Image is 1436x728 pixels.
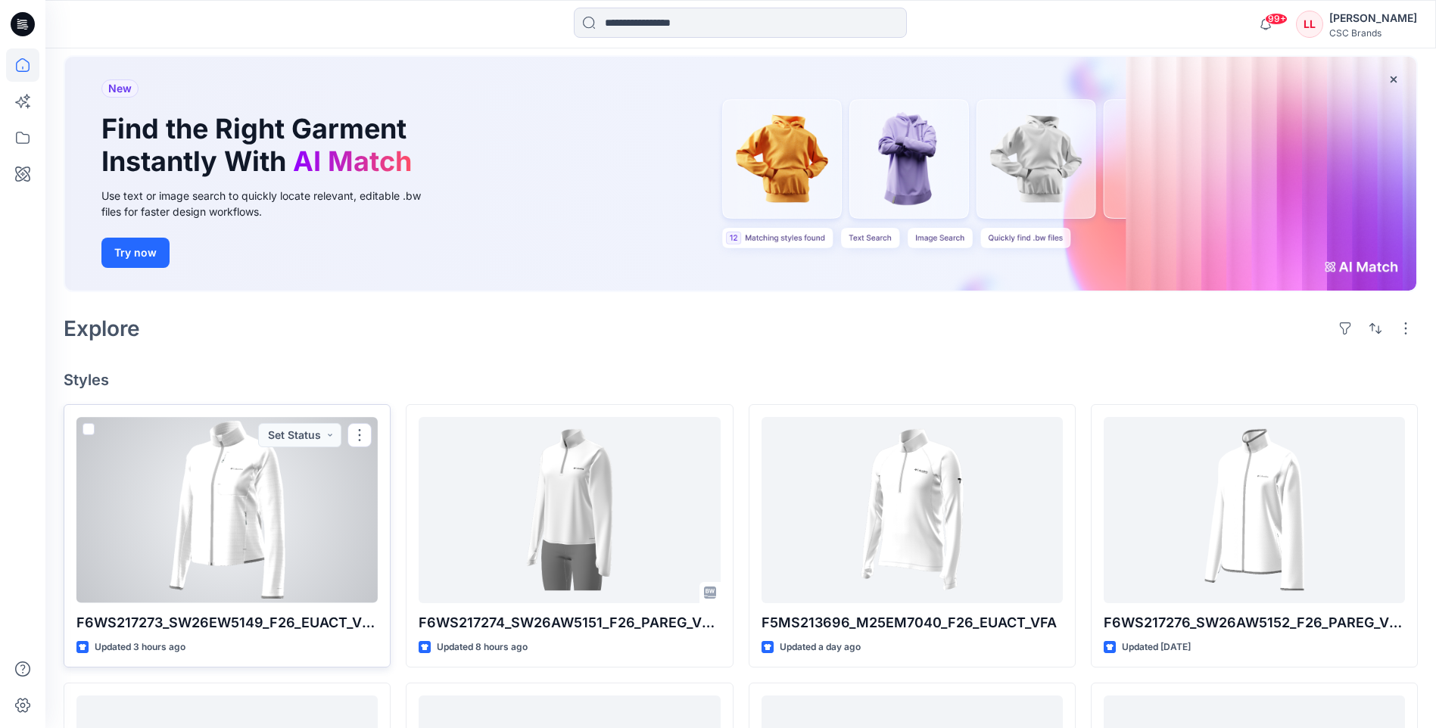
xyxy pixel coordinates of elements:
h1: Find the Right Garment Instantly With [101,113,419,178]
span: New [108,79,132,98]
p: Updated a day ago [780,639,861,655]
p: Updated [DATE] [1122,639,1191,655]
p: Updated 3 hours ago [95,639,185,655]
span: AI Match [293,145,412,178]
div: Use text or image search to quickly locate relevant, editable .bw files for faster design workflows. [101,188,442,219]
div: LL [1296,11,1323,38]
a: F6WS217273_SW26EW5149_F26_EUACT_VFA [76,417,378,602]
span: 99+ [1265,13,1288,25]
p: F6WS217274_SW26AW5151_F26_PAREG_VFA2 [419,612,720,633]
a: F6WS217274_SW26AW5151_F26_PAREG_VFA2 [419,417,720,602]
h2: Explore [64,316,140,341]
p: F6WS217273_SW26EW5149_F26_EUACT_VFA [76,612,378,633]
div: [PERSON_NAME] [1329,9,1417,27]
p: Updated 8 hours ago [437,639,528,655]
p: F5MS213696_M25EM7040_F26_EUACT_VFA [762,612,1063,633]
button: Try now [101,238,170,268]
h4: Styles [64,371,1418,389]
a: F6WS217276_SW26AW5152_F26_PAREG_VFA2 [1104,417,1405,602]
div: CSC Brands [1329,27,1417,39]
p: F6WS217276_SW26AW5152_F26_PAREG_VFA2 [1104,612,1405,633]
a: F5MS213696_M25EM7040_F26_EUACT_VFA [762,417,1063,602]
